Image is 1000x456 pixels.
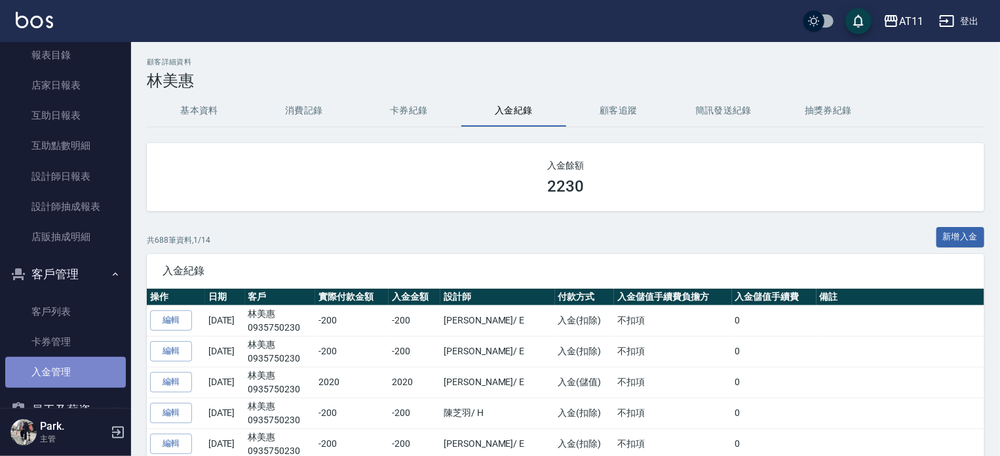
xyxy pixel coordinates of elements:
[10,419,37,446] img: Person
[147,289,205,306] th: 操作
[614,336,731,367] td: 不扣項
[245,305,315,336] td: 林美惠
[440,398,554,428] td: 陳芝羽 / H
[205,398,245,428] td: [DATE]
[248,352,312,365] p: 0935750230
[934,9,984,33] button: 登出
[389,305,440,336] td: -200
[440,305,554,336] td: [PERSON_NAME] / E
[5,257,126,291] button: 客戶管理
[5,357,126,387] a: 入金管理
[163,264,969,278] span: 入金紀錄
[555,367,615,398] td: 入金(儲值)
[252,95,356,127] button: 消費記錄
[5,100,126,131] a: 互助日報表
[147,58,984,66] h2: 顧客詳細資料
[147,95,252,127] button: 基本資料
[776,95,881,127] button: 抽獎券紀錄
[150,341,192,362] a: 編輯
[389,336,440,367] td: -200
[5,393,126,427] button: 員工及薪資
[614,367,731,398] td: 不扣項
[315,367,389,398] td: 2020
[732,289,817,306] th: 入金儲值手續費
[566,95,671,127] button: 顧客追蹤
[147,72,984,90] h3: 林美惠
[5,327,126,357] a: 卡券管理
[547,177,584,196] h3: 2230
[389,289,440,306] th: 入金金額
[248,321,312,335] p: 0935750230
[150,403,192,423] a: 編輯
[555,336,615,367] td: 入金(扣除)
[205,289,245,306] th: 日期
[205,367,245,398] td: [DATE]
[732,305,817,336] td: 0
[614,305,731,336] td: 不扣項
[150,434,192,454] a: 編輯
[555,305,615,336] td: 入金(扣除)
[356,95,461,127] button: 卡券紀錄
[732,367,817,398] td: 0
[147,234,210,246] p: 共 688 筆資料, 1 / 14
[245,367,315,398] td: 林美惠
[845,8,872,34] button: save
[440,336,554,367] td: [PERSON_NAME] / E
[150,372,192,392] a: 編輯
[5,161,126,192] a: 設計師日報表
[555,398,615,428] td: 入金(扣除)
[245,398,315,428] td: 林美惠
[245,336,315,367] td: 林美惠
[315,289,389,306] th: 實際付款金額
[555,289,615,306] th: 付款方式
[461,95,566,127] button: 入金紀錄
[40,420,107,433] h5: Park.
[248,413,312,427] p: 0935750230
[16,12,53,28] img: Logo
[614,289,731,306] th: 入金儲值手續費負擔方
[40,433,107,445] p: 主管
[205,336,245,367] td: [DATE]
[440,289,554,306] th: 設計師
[878,8,929,35] button: AT11
[936,227,985,247] button: 新增入金
[5,192,126,222] a: 設計師抽成報表
[817,289,984,306] th: 備註
[899,13,923,30] div: AT11
[205,305,245,336] td: [DATE]
[248,383,312,396] p: 0935750230
[5,40,126,70] a: 報表目錄
[315,336,389,367] td: -200
[440,367,554,398] td: [PERSON_NAME] / E
[5,222,126,252] a: 店販抽成明細
[671,95,776,127] button: 簡訊發送紀錄
[389,367,440,398] td: 2020
[389,398,440,428] td: -200
[315,305,389,336] td: -200
[5,297,126,327] a: 客戶列表
[732,336,817,367] td: 0
[163,159,969,172] h2: 入金餘額
[5,70,126,100] a: 店家日報表
[732,398,817,428] td: 0
[245,289,315,306] th: 客戶
[614,398,731,428] td: 不扣項
[5,131,126,161] a: 互助點數明細
[315,398,389,428] td: -200
[150,310,192,331] a: 編輯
